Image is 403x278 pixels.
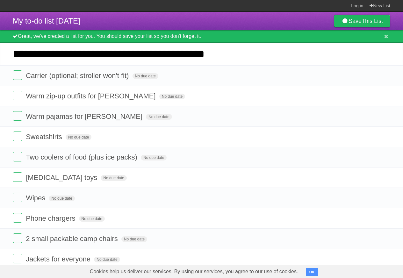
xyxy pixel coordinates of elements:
label: Done [13,70,22,80]
span: [MEDICAL_DATA] toys [26,174,99,182]
span: Cookies help us deliver our services. By using our services, you agree to our use of cookies. [83,265,305,278]
b: This List [362,18,383,24]
span: Warm pajamas for [PERSON_NAME] [26,112,144,120]
span: No due date [66,134,91,140]
label: Done [13,152,22,161]
span: Sweatshirts [26,133,64,141]
span: No due date [49,196,75,201]
label: Done [13,233,22,243]
label: Done [13,213,22,223]
span: Carrier (optional; stroller won't fit) [26,72,130,80]
span: No due date [159,94,185,99]
label: Done [13,254,22,263]
button: OK [306,268,318,276]
a: SaveThis List [334,15,390,27]
span: No due date [133,73,158,79]
span: Two coolers of food (plus ice packs) [26,153,139,161]
label: Done [13,172,22,182]
label: Done [13,132,22,141]
span: No due date [94,257,120,262]
span: No due date [79,216,105,222]
span: Jackets for everyone [26,255,92,263]
label: Done [13,111,22,121]
label: Done [13,193,22,202]
span: No due date [141,155,167,160]
span: Warm zip-up outfits for [PERSON_NAME] [26,92,157,100]
span: No due date [101,175,126,181]
span: Phone chargers [26,214,77,222]
span: 2 small packable camp chairs [26,235,119,243]
span: No due date [121,236,147,242]
span: No due date [146,114,172,120]
label: Done [13,91,22,100]
span: Wipes [26,194,47,202]
span: My to-do list [DATE] [13,17,80,25]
